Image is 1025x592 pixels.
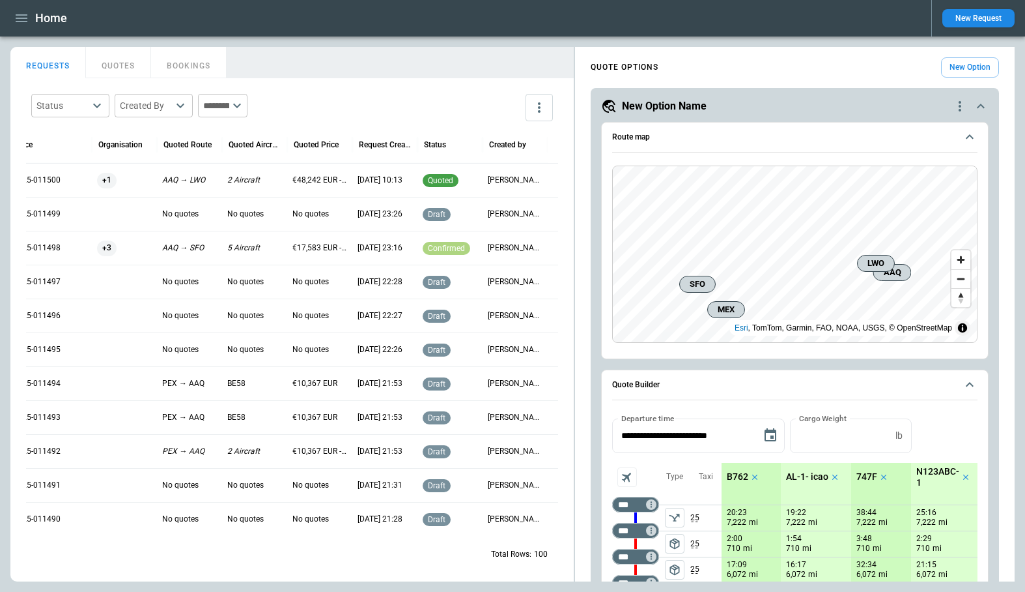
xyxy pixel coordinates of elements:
p: Total Rows: [491,549,531,560]
p: 32:34 [856,560,877,570]
p: 7,222 [786,517,806,528]
span: Aircraft selection [617,467,637,487]
p: No quotes [227,310,282,321]
button: Quote Builder [612,370,977,400]
p: 747F [856,471,877,482]
p: 16:17 [786,560,806,570]
p: 710 [916,543,930,554]
a: Esri [735,323,748,333]
h1: Home [35,10,67,26]
p: No quotes [292,344,347,355]
p: 01 Oct 2025 21:53 [358,446,412,457]
p: mi [938,517,948,528]
p: B762 [727,471,748,482]
p: 19:22 [786,508,806,518]
span: draft [425,278,448,287]
p: No quotes [162,310,217,321]
p: No quotes [292,480,347,491]
p: mi [878,517,888,528]
p: 2 Aircraft [227,446,282,457]
p: Taxi [699,471,713,482]
button: more [526,94,553,121]
div: Too short [612,523,659,539]
p: 1:54 [786,534,802,544]
span: draft [425,379,448,389]
p: €48,242 EUR - €768,782 EUR [292,175,347,186]
p: Aliona Newkkk Luti [488,446,542,457]
p: €17,583 EUR - €2,389,429 EUR [292,243,347,254]
div: Too short [612,497,659,512]
p: 01 Oct 2025 21:53 [358,378,412,389]
p: AL-1- icao [786,471,828,482]
p: mi [802,543,811,554]
p: 25 [690,557,722,582]
button: left aligned [665,560,684,580]
p: No quotes [162,514,217,525]
p: €10,367 EUR [292,412,347,423]
p: No quotes [292,276,347,288]
span: +1 [97,164,117,197]
button: Choose date, selected date is Aug 21, 2025 [757,422,783,449]
p: No quotes [292,310,347,321]
span: +3 [97,231,117,265]
p: BE58 [227,378,282,389]
p: 710 [727,543,740,554]
p: No quotes [292,514,347,525]
div: Status [424,140,446,149]
p: lb [895,430,903,441]
p: No quotes [162,276,217,288]
span: Type of sector [665,508,684,527]
p: Aliona Newkkk Luti [488,175,542,186]
p: 7,222 [727,517,746,528]
p: 6,072 [916,569,936,580]
span: confirmed [425,244,468,253]
div: Status [36,99,89,112]
p: 100 [534,549,548,560]
span: draft [425,346,448,355]
p: No quotes [227,514,282,525]
p: 21:15 [916,560,936,570]
span: draft [425,413,448,422]
p: 7,222 [856,517,876,528]
div: , TomTom, Garmin, FAO, NOAA, USGS, © OpenStreetMap [735,321,952,334]
p: No quotes [227,276,282,288]
button: New Option Namequote-option-actions [601,98,989,114]
h5: New Option Name [622,99,707,113]
p: 01 Oct 2025 22:28 [358,276,412,288]
p: mi [749,569,758,580]
p: 6,072 [727,569,746,580]
div: Organisation [98,140,143,149]
p: Aliona Newkkk Luti [488,514,542,525]
p: 25 [690,531,722,557]
p: 710 [856,543,870,554]
p: 01 Oct 2025 23:26 [358,209,412,220]
div: Quoted Price [294,140,339,149]
p: mi [749,517,758,528]
p: Aliona Newkkk Luti [488,209,542,220]
p: No quotes [227,344,282,355]
p: Aliona Newkkk Luti [488,243,542,254]
span: draft [425,515,448,524]
p: 01 Oct 2025 23:16 [358,243,412,254]
p: €10,367 EUR - €168,668 EUR [292,446,347,457]
span: SFO [685,278,710,291]
p: BE58 [227,412,282,423]
p: No quotes [292,209,347,220]
canvas: Map [613,166,977,342]
p: 38:44 [856,508,877,518]
div: Too short [612,549,659,565]
div: Request Created At (UTC+3:00) [359,140,411,149]
p: No quotes [227,480,282,491]
p: AAQ → SFO [162,243,217,254]
p: No quotes [162,344,217,355]
p: Aliona Newkkk Luti [488,310,542,321]
p: 7,222 [916,517,936,528]
p: 710 [786,543,800,554]
button: Reset bearing to north [951,288,970,307]
span: draft [425,481,448,490]
button: Zoom out [951,269,970,288]
button: New Request [942,9,1015,27]
button: Zoom in [951,250,970,269]
div: Quoted Aircraft [229,140,281,149]
p: 2:00 [727,534,742,544]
